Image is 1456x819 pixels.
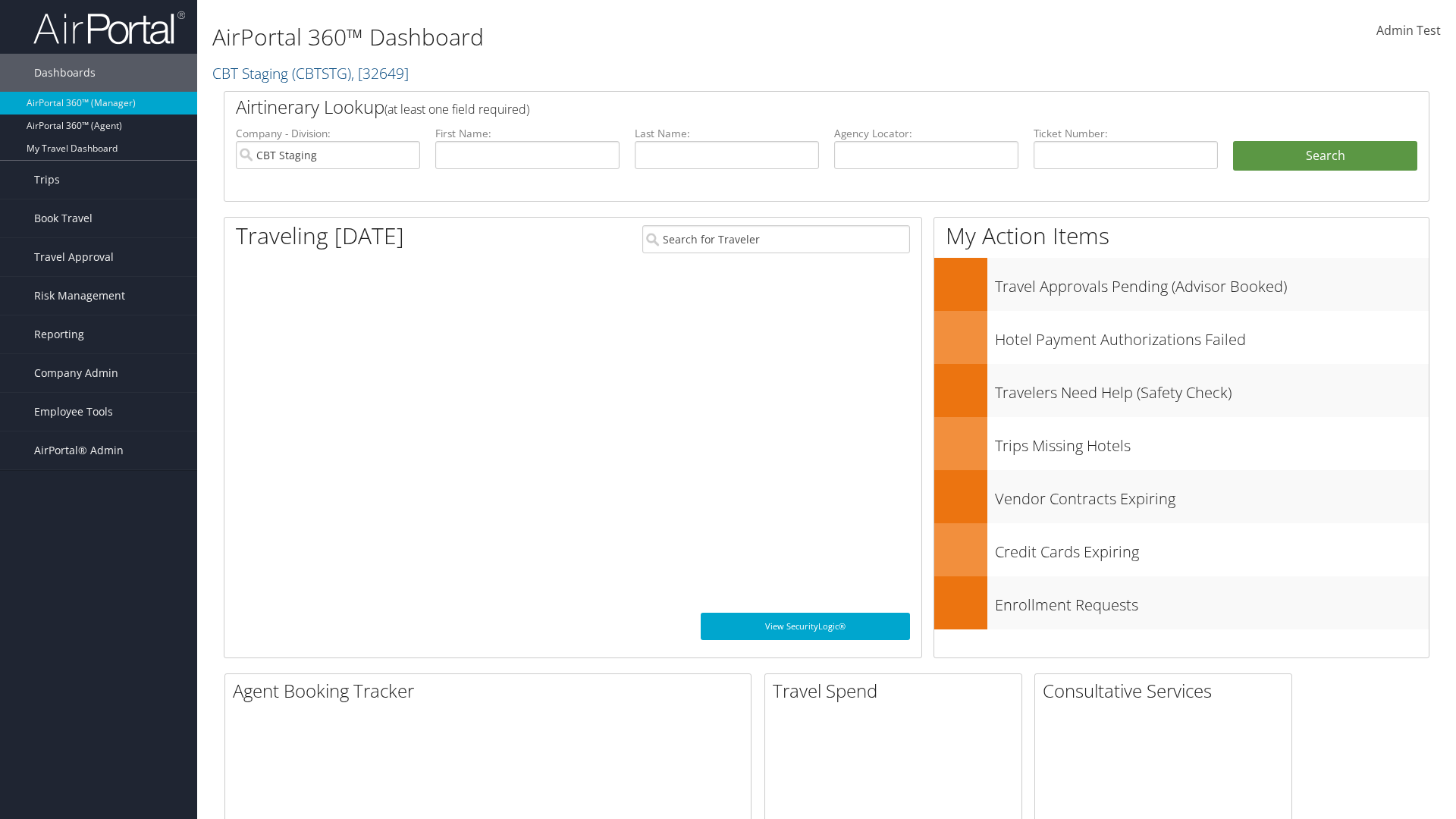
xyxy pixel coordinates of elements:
h3: Trips Missing Hotels [995,428,1429,457]
a: Hotel Payment Authorizations Failed [934,311,1429,364]
span: , [ 32649 ] [351,63,409,83]
span: (at least one field required) [384,101,529,118]
span: Travel Approval [34,238,114,276]
span: Risk Management [34,277,125,315]
a: View SecurityLogic® [701,613,910,640]
a: Admin Test [1376,8,1441,55]
h3: Hotel Payment Authorizations Failed [995,322,1429,350]
h2: Agent Booking Tracker [233,678,751,704]
label: Ticket Number: [1034,126,1218,141]
span: ( CBTSTG ) [292,63,351,83]
h3: Credit Cards Expiring [995,534,1429,563]
a: Travel Approvals Pending (Advisor Booked) [934,258,1429,311]
h3: Enrollment Requests [995,587,1429,616]
a: CBT Staging [212,63,409,83]
a: Vendor Contracts Expiring [934,470,1429,523]
span: Trips [34,161,60,199]
input: Search for Traveler [642,225,910,253]
a: Credit Cards Expiring [934,523,1429,576]
img: airportal-logo.png [33,10,185,45]
label: Last Name: [635,126,819,141]
h2: Travel Spend [773,678,1021,704]
label: First Name: [435,126,620,141]
span: Book Travel [34,199,93,237]
span: Admin Test [1376,22,1441,39]
h2: Consultative Services [1043,678,1291,704]
span: Dashboards [34,54,96,92]
label: Agency Locator: [834,126,1018,141]
a: Travelers Need Help (Safety Check) [934,364,1429,417]
span: Reporting [34,315,84,353]
h2: Airtinerary Lookup [236,94,1317,120]
h1: Traveling [DATE] [236,220,404,252]
span: Employee Tools [34,393,113,431]
h1: AirPortal 360™ Dashboard [212,21,1031,53]
label: Company - Division: [236,126,420,141]
a: Trips Missing Hotels [934,417,1429,470]
h3: Vendor Contracts Expiring [995,481,1429,510]
span: AirPortal® Admin [34,431,124,469]
h3: Travel Approvals Pending (Advisor Booked) [995,268,1429,297]
button: Search [1233,141,1417,171]
h1: My Action Items [934,220,1429,252]
h3: Travelers Need Help (Safety Check) [995,375,1429,403]
a: Enrollment Requests [934,576,1429,629]
span: Company Admin [34,354,118,392]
